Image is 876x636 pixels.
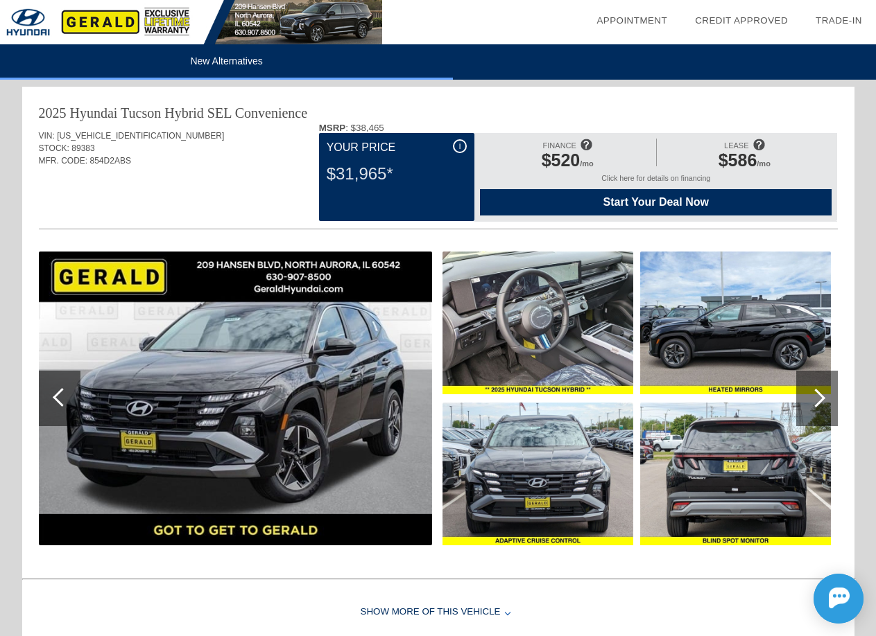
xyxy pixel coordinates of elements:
[39,131,55,141] span: VIN:
[453,139,467,153] div: i
[596,15,667,26] a: Appointment
[39,251,432,545] img: New-2025-Hyundai-TucsonHybrid-SELConvenience-ID17996578927-aHR0cDovL2ltYWdlcy51bml0c2ludmVudG9yeS...
[57,131,224,141] span: [US_VEHICLE_IDENTIFICATION_NUMBER]
[327,156,467,192] div: $31,965*
[39,156,88,166] span: MFR. CODE:
[751,561,876,636] iframe: Chat Assistance
[543,141,576,150] span: FINANCE
[327,139,467,156] div: Your Price
[664,150,825,174] div: /mo
[90,156,131,166] span: 854D2ABS
[497,196,814,209] span: Start Your Deal Now
[39,143,69,153] span: STOCK:
[640,403,831,545] img: New-2025-Hyundai-TucsonHybrid-SELConvenience-ID17996578954-aHR0cDovL2ltYWdlcy51bml0c2ludmVudG9yeS...
[443,403,633,545] img: New-2025-Hyundai-TucsonHybrid-SELConvenience-ID17996578942-aHR0cDovL2ltYWdlcy51bml0c2ludmVudG9yeS...
[39,103,204,123] div: 2025 Hyundai Tucson Hybrid
[542,150,581,170] span: $520
[480,174,832,189] div: Click here for details on financing
[443,251,633,394] img: New-2025-Hyundai-TucsonHybrid-SELConvenience-ID17996578936-aHR0cDovL2ltYWdlcy51bml0c2ludmVudG9yeS...
[640,251,831,394] img: New-2025-Hyundai-TucsonHybrid-SELConvenience-ID17996578951-aHR0cDovL2ltYWdlcy51bml0c2ludmVudG9yeS...
[719,150,757,170] span: $586
[695,15,788,26] a: Credit Approved
[487,150,648,174] div: /mo
[724,141,748,150] span: LEASE
[319,123,838,133] div: : $38,465
[39,188,838,210] div: Quoted on [DATE] 10:31:35 PM
[207,103,307,123] div: SEL Convenience
[816,15,862,26] a: Trade-In
[71,143,94,153] span: 89383
[319,123,346,133] b: MSRP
